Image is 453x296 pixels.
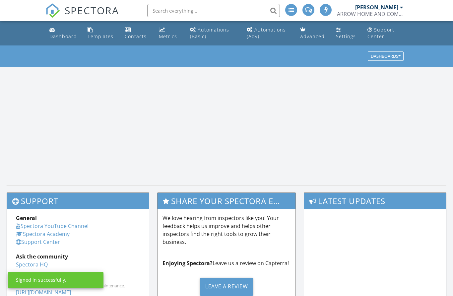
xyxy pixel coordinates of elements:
[368,52,404,61] button: Dashboards
[16,238,60,246] a: Support Center
[7,193,149,209] h3: Support
[45,9,119,23] a: SPECTORA
[16,289,71,296] a: [URL][DOMAIN_NAME]
[190,27,229,39] div: Automations (Basic)
[200,278,253,296] div: Leave a Review
[16,277,66,283] div: Signed in successfully.
[159,33,177,39] div: Metrics
[156,24,182,43] a: Metrics
[65,3,119,17] span: SPECTORA
[162,214,291,246] p: We love hearing from inspectors like you! Your feedback helps us improve and helps other inspecto...
[16,283,140,288] div: Check system performance and scheduled maintenance.
[336,33,356,39] div: Settings
[16,253,140,260] div: Ask the community
[365,24,407,43] a: Support Center
[162,259,291,267] p: Leave us a review on Capterra!
[16,230,70,238] a: Spectora Academy
[355,4,398,11] div: [PERSON_NAME]
[16,261,48,268] a: Spectora HQ
[371,54,401,59] div: Dashboards
[162,259,213,267] strong: Enjoying Spectora?
[300,33,325,39] div: Advanced
[85,24,116,43] a: Templates
[125,33,147,39] div: Contacts
[244,24,292,43] a: Automations (Advanced)
[158,193,295,209] h3: Share Your Spectora Experience
[304,193,446,209] h3: Latest Updates
[247,27,286,39] div: Automations (Adv)
[122,24,151,43] a: Contacts
[297,24,328,43] a: Advanced
[187,24,239,43] a: Automations (Basic)
[333,24,359,43] a: Settings
[16,222,89,230] a: Spectora YouTube Channel
[367,27,394,39] div: Support Center
[147,4,280,17] input: Search everything...
[47,24,80,43] a: Dashboard
[88,33,113,39] div: Templates
[45,3,60,18] img: The Best Home Inspection Software - Spectora
[16,214,37,222] strong: General
[337,11,403,17] div: ARROW HOME AND COMMERCIAL INSPECTIONS
[49,33,77,39] div: Dashboard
